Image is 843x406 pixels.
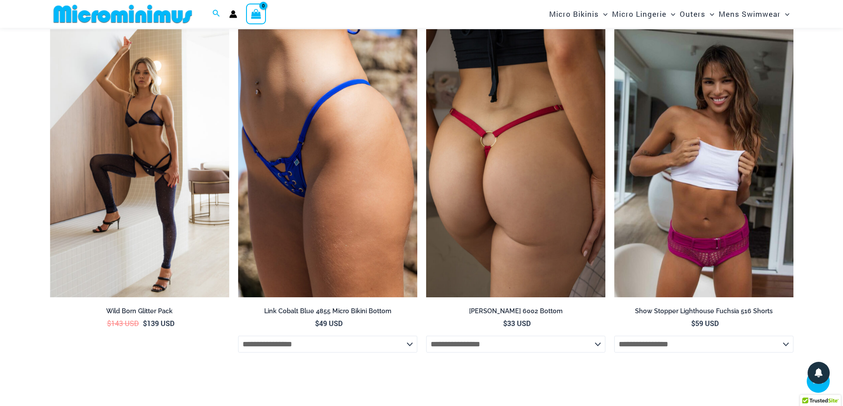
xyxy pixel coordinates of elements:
[50,29,229,298] img: Wild Born Glitter Ink 1122 Top 605 Bottom 552 Tights 02
[599,3,608,25] span: Menu Toggle
[680,3,705,25] span: Outers
[503,319,531,328] bdi: 33 USD
[426,29,605,298] img: Carla Red 6002 Bottom 03
[546,1,793,27] nav: Site Navigation
[50,307,229,315] h2: Wild Born Glitter Pack
[547,3,610,25] a: Micro BikinisMenu ToggleMenu Toggle
[143,319,174,328] bdi: 139 USD
[426,29,605,298] a: Carla Red 6002 Bottom 05Carla Red 6002 Bottom 03Carla Red 6002 Bottom 03
[238,29,417,298] img: Link Cobalt Blue 4855 Bottom 01
[229,10,237,18] a: Account icon link
[677,3,716,25] a: OutersMenu ToggleMenu Toggle
[246,4,266,24] a: View Shopping Cart, empty
[143,319,147,328] span: $
[50,29,229,298] a: Wild Born Glitter Ink 1122 Top 605 Bottom 552 Tights 02Wild Born Glitter Ink 1122 Top 605 Bottom ...
[315,319,343,328] bdi: 49 USD
[691,319,719,328] bdi: 59 USD
[666,3,675,25] span: Menu Toggle
[238,307,417,315] h2: Link Cobalt Blue 4855 Micro Bikini Bottom
[716,3,792,25] a: Mens SwimwearMenu ToggleMenu Toggle
[426,307,605,319] a: [PERSON_NAME] 6002 Bottom
[705,3,714,25] span: Menu Toggle
[212,8,220,20] a: Search icon link
[610,3,677,25] a: Micro LingerieMenu ToggleMenu Toggle
[426,307,605,315] h2: [PERSON_NAME] 6002 Bottom
[781,3,789,25] span: Menu Toggle
[612,3,666,25] span: Micro Lingerie
[614,307,793,319] a: Show Stopper Lighthouse Fuchsia 516 Shorts
[315,319,319,328] span: $
[107,319,139,328] bdi: 143 USD
[549,3,599,25] span: Micro Bikinis
[614,29,793,298] a: Lighthouse Fuchsia 516 Shorts 04Lighthouse Fuchsia 516 Shorts 05Lighthouse Fuchsia 516 Shorts 05
[614,307,793,315] h2: Show Stopper Lighthouse Fuchsia 516 Shorts
[719,3,781,25] span: Mens Swimwear
[691,319,695,328] span: $
[107,319,111,328] span: $
[50,4,196,24] img: MM SHOP LOGO FLAT
[503,319,507,328] span: $
[238,307,417,319] a: Link Cobalt Blue 4855 Micro Bikini Bottom
[238,29,417,298] a: Link Cobalt Blue 4855 Bottom 01Link Cobalt Blue 4855 Bottom 02Link Cobalt Blue 4855 Bottom 02
[614,29,793,298] img: Lighthouse Fuchsia 516 Shorts 04
[50,307,229,319] a: Wild Born Glitter Pack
